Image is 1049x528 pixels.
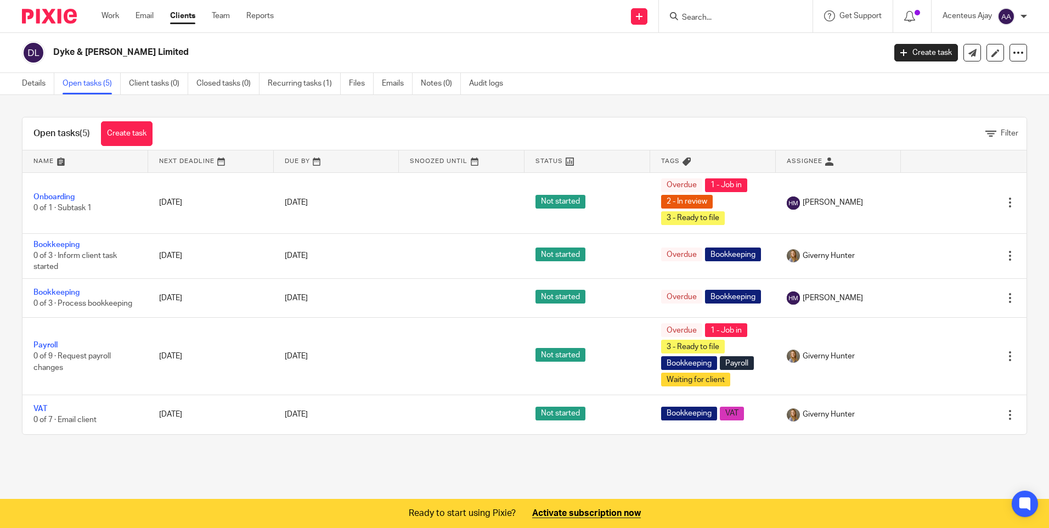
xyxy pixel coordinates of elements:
[196,73,260,94] a: Closed tasks (0)
[421,73,461,94] a: Notes (0)
[535,248,585,261] span: Not started
[535,195,585,209] span: Not started
[803,293,863,304] span: [PERSON_NAME]
[285,352,308,360] span: [DATE]
[22,41,45,64] img: svg%3E
[148,318,274,395] td: [DATE]
[894,44,958,61] a: Create task
[469,73,511,94] a: Audit logs
[787,249,800,262] img: GH%20LinkedIn%20Photo.jpg
[705,248,761,261] span: Bookkeeping
[661,158,680,164] span: Tags
[410,158,467,164] span: Snoozed Until
[22,9,77,24] img: Pixie
[53,47,713,58] h2: Dyke & [PERSON_NAME] Limited
[33,352,111,372] span: 0 of 9 · Request payroll changes
[839,12,882,20] span: Get Support
[129,73,188,94] a: Client tasks (0)
[80,129,90,138] span: (5)
[803,409,855,420] span: Giverny Hunter
[787,196,800,210] img: svg%3E
[661,195,713,209] span: 2 - In review
[661,211,725,225] span: 3 - Ready to file
[285,411,308,419] span: [DATE]
[661,407,717,420] span: Bookkeeping
[285,294,308,302] span: [DATE]
[22,73,54,94] a: Details
[720,407,744,420] span: VAT
[33,341,58,349] a: Payroll
[170,10,195,21] a: Clients
[148,278,274,317] td: [DATE]
[803,250,855,261] span: Giverny Hunter
[285,199,308,206] span: [DATE]
[535,348,585,362] span: Not started
[705,290,761,304] span: Bookkeeping
[661,178,702,192] span: Overdue
[943,10,992,21] p: Acenteus Ajay
[33,193,75,201] a: Onboarding
[681,13,780,23] input: Search
[33,241,80,249] a: Bookkeeping
[1001,130,1018,137] span: Filter
[661,248,702,261] span: Overdue
[661,340,725,353] span: 3 - Ready to file
[661,356,717,370] span: Bookkeeping
[268,73,341,94] a: Recurring tasks (1)
[285,252,308,260] span: [DATE]
[33,405,47,413] a: VAT
[997,8,1015,25] img: svg%3E
[148,395,274,434] td: [DATE]
[535,407,585,420] span: Not started
[787,408,800,422] img: GH%20LinkedIn%20Photo.jpg
[661,323,702,337] span: Overdue
[212,10,230,21] a: Team
[803,351,855,362] span: Giverny Hunter
[349,73,374,94] a: Files
[535,158,563,164] span: Status
[63,73,121,94] a: Open tasks (5)
[148,172,274,233] td: [DATE]
[136,10,154,21] a: Email
[101,10,119,21] a: Work
[535,290,585,304] span: Not started
[148,233,274,278] td: [DATE]
[382,73,413,94] a: Emails
[705,323,747,337] span: 1 - Job in
[33,252,117,271] span: 0 of 3 · Inform client task started
[33,289,80,296] a: Bookkeeping
[803,197,863,208] span: [PERSON_NAME]
[661,290,702,304] span: Overdue
[720,356,754,370] span: Payroll
[705,178,747,192] span: 1 - Job in
[246,10,274,21] a: Reports
[787,291,800,305] img: svg%3E
[101,121,153,146] a: Create task
[33,417,97,424] span: 0 of 7 · Email client
[661,373,730,386] span: Waiting for client
[787,350,800,363] img: GH%20LinkedIn%20Photo.jpg
[33,205,92,212] span: 0 of 1 · Subtask 1
[33,128,90,139] h1: Open tasks
[33,300,132,307] span: 0 of 3 · Process bookkeeping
